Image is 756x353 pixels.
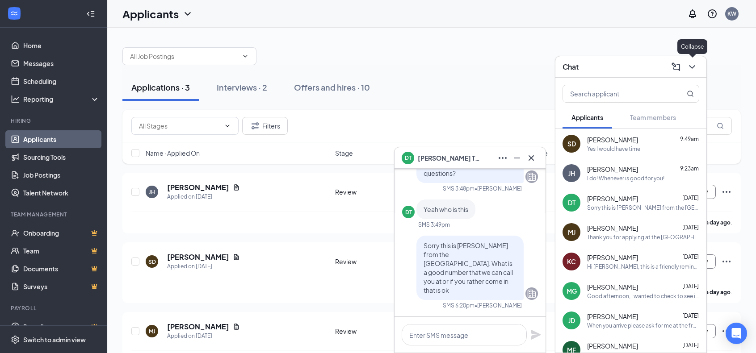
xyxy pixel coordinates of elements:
[23,166,100,184] a: Job Postings
[242,117,288,135] button: Filter Filters
[587,292,699,300] div: Good afternoon, I wanted to check to see if everything ok. We have left a message but have not he...
[11,211,98,218] div: Team Management
[630,113,676,121] span: Team members
[182,8,193,19] svg: ChevronDown
[587,233,699,241] div: Thank you for applying at the [GEOGRAPHIC_DATA]. Would have time this week to come in for an inte...
[587,341,638,350] span: [PERSON_NAME]
[418,153,480,163] span: [PERSON_NAME] Troville
[496,151,510,165] button: Ellipses
[475,185,522,192] span: • [PERSON_NAME]
[563,62,579,72] h3: Chat
[149,188,155,196] div: JH
[148,258,156,266] div: SD
[11,117,98,125] div: Hiring
[682,253,699,260] span: [DATE]
[335,187,427,196] div: Review
[587,322,699,329] div: When you arrive please ask for me at the front desk
[10,9,19,18] svg: WorkstreamLogo
[167,262,240,271] div: Applied on [DATE]
[682,283,699,290] span: [DATE]
[687,90,694,97] svg: MagnifyingGlass
[587,165,638,174] span: [PERSON_NAME]
[23,148,100,166] a: Sourcing Tools
[685,60,699,74] button: ChevronDown
[677,39,707,54] div: Collapse
[146,149,200,158] span: Name · Applied On
[294,82,370,93] div: Offers and hires · 10
[682,312,699,319] span: [DATE]
[424,241,513,294] span: Sorry this is [PERSON_NAME] from the [GEOGRAPHIC_DATA]. What is a good number that we can call yo...
[23,318,100,336] a: PayrollCrown
[23,37,100,54] a: Home
[571,113,603,121] span: Applicants
[335,327,427,336] div: Review
[11,304,98,312] div: Payroll
[167,252,229,262] h5: [PERSON_NAME]
[682,195,699,201] span: [DATE]
[86,9,95,18] svg: Collapse
[526,288,537,299] svg: Company
[233,323,240,330] svg: Document
[149,328,155,335] div: MJ
[587,253,638,262] span: [PERSON_NAME]
[167,183,229,192] h5: [PERSON_NAME]
[424,205,468,213] span: Yeah who is this
[727,10,736,17] div: KW
[721,326,732,336] svg: Ellipses
[418,221,450,228] div: SMS 3:49pm
[530,329,541,340] button: Plane
[443,302,475,309] div: SMS 6:20pm
[526,153,537,163] svg: Cross
[587,263,699,270] div: Hi [PERSON_NAME], this is a friendly reminder. Your meeting with Fireside Inn & Suites [GEOGRAPHI...
[167,332,240,341] div: Applied on [DATE]
[405,208,412,216] div: DT
[568,316,575,325] div: JD
[23,72,100,90] a: Scheduling
[23,260,100,278] a: DocumentsCrown
[682,342,699,349] span: [DATE]
[682,224,699,231] span: [DATE]
[23,130,100,148] a: Applicants
[335,257,427,266] div: Review
[139,121,220,131] input: All Stages
[510,151,524,165] button: Minimize
[680,136,699,142] span: 9:49am
[23,278,100,295] a: SurveysCrown
[167,322,229,332] h5: [PERSON_NAME]
[706,219,731,226] b: a day ago
[250,120,260,131] svg: Filter
[587,174,664,182] div: I do! Whenever is good for you!
[526,171,537,182] svg: Company
[567,287,577,295] div: MG
[721,256,732,267] svg: Ellipses
[567,139,576,148] div: SD
[587,282,638,291] span: [PERSON_NAME]
[563,85,669,102] input: Search applicant
[23,224,100,242] a: OnboardingCrown
[707,8,718,19] svg: QuestionInfo
[568,198,575,207] div: DT
[568,169,575,178] div: JH
[23,95,100,104] div: Reporting
[497,153,508,163] svg: Ellipses
[23,54,100,72] a: Messages
[726,323,747,344] div: Open Intercom Messenger
[524,151,538,165] button: Cross
[587,145,640,153] div: Yes I would have time
[587,312,638,321] span: [PERSON_NAME]
[680,165,699,172] span: 9:23am
[443,185,475,192] div: SMS 3:48pm
[217,82,267,93] div: Interviews · 2
[224,122,231,129] svg: ChevronDown
[122,6,179,21] h1: Applicants
[717,122,724,129] svg: MagnifyingGlass
[335,149,353,158] span: Stage
[233,184,240,191] svg: Document
[687,62,697,72] svg: ChevronDown
[131,82,190,93] div: Applications · 3
[587,224,638,233] span: [PERSON_NAME]
[687,8,698,19] svg: Notifications
[587,194,638,203] span: [PERSON_NAME]
[587,204,699,212] div: Sorry this is [PERSON_NAME] from the [GEOGRAPHIC_DATA]. What is a good number that we can call yo...
[167,192,240,201] div: Applied on [DATE]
